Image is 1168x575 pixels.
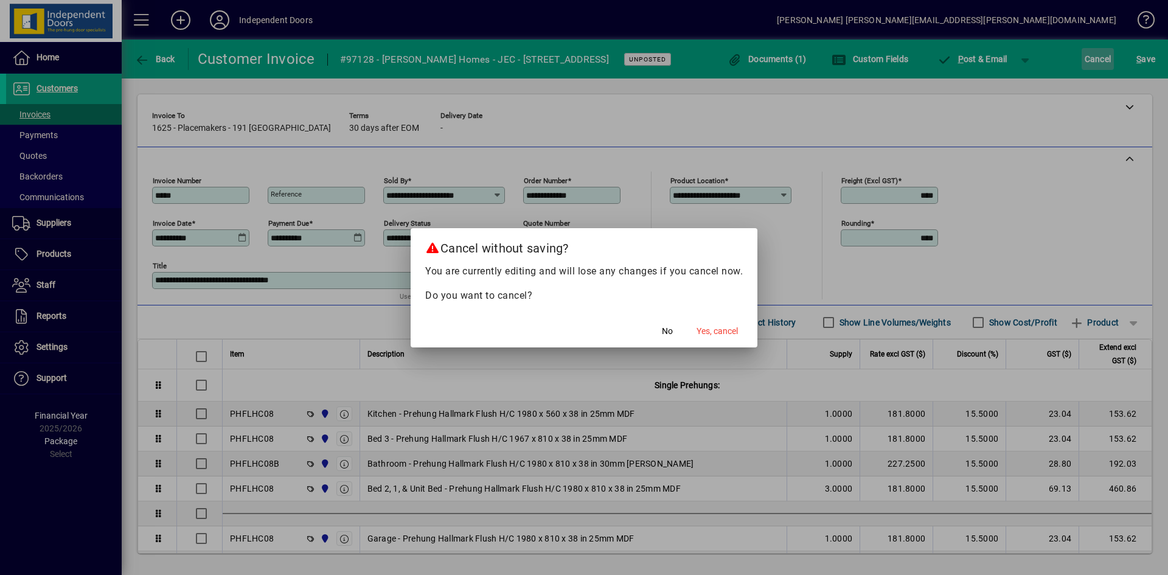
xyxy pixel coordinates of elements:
button: Yes, cancel [692,321,743,343]
p: You are currently editing and will lose any changes if you cancel now. [425,264,743,279]
span: No [662,325,673,338]
button: No [648,321,687,343]
h2: Cancel without saving? [411,228,757,263]
p: Do you want to cancel? [425,288,743,303]
span: Yes, cancel [697,325,738,338]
